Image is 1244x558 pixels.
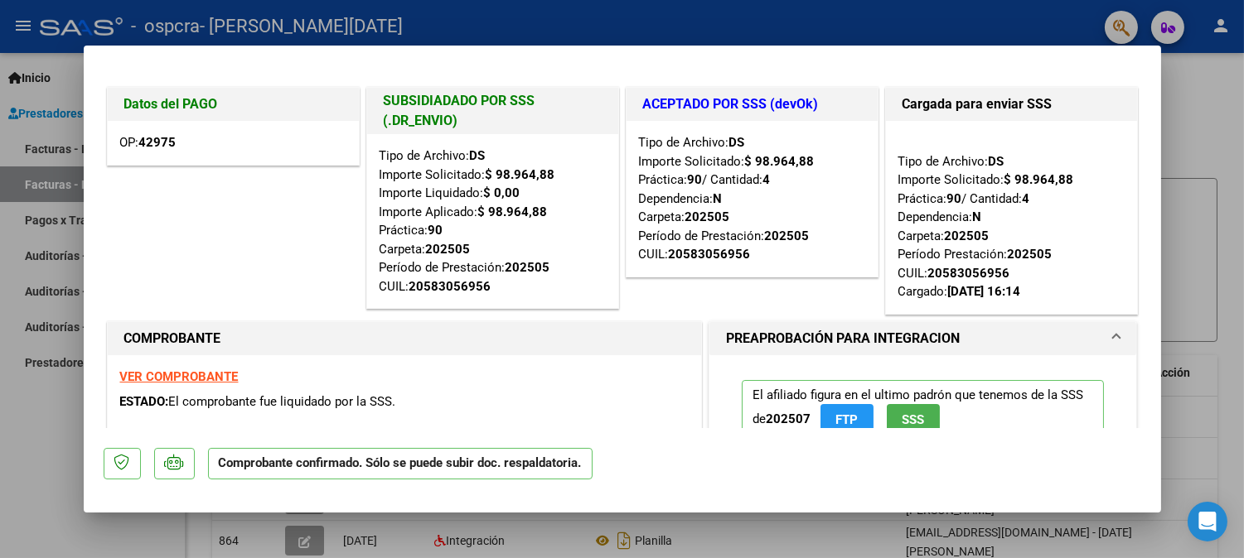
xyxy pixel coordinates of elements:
strong: 90 [947,191,962,206]
strong: N [973,209,982,224]
mat-expansion-panel-header: PREAPROBACIÓN PARA INTEGRACION [709,322,1137,355]
strong: 90 [688,172,703,187]
span: ESTADO: [120,394,169,409]
strong: $ 98.964,88 [745,154,815,169]
span: FTP [835,412,858,427]
div: 20583056956 [669,245,751,264]
span: SSS [902,412,924,427]
strong: $ 98.964,88 [486,167,555,182]
div: 20583056956 [928,264,1010,283]
h1: Cargada para enviar SSS [903,94,1121,114]
button: SSS [887,404,940,435]
strong: 202505 [945,228,990,243]
strong: DS [989,154,1004,169]
strong: 202505 [1008,247,1053,262]
p: El afiliado figura en el ultimo padrón que tenemos de la SSS de [742,380,1105,442]
strong: $ 98.964,88 [1004,172,1074,187]
strong: 42975 [139,135,177,150]
h1: ACEPTADO POR SSS (devOk) [643,94,861,114]
button: FTP [820,404,874,435]
div: Open Intercom Messenger [1188,502,1227,541]
strong: DS [470,148,486,163]
strong: [DATE] 16:14 [948,284,1021,299]
h1: Datos del PAGO [124,94,342,114]
div: 20583056956 [409,277,491,296]
strong: COMPROBANTE [124,330,221,346]
strong: $ 0,00 [484,185,520,200]
strong: 4 [1023,191,1030,206]
span: El comprobante fue liquidado por la SSS. [169,394,396,409]
strong: 202505 [426,242,471,257]
span: OP: [120,135,177,150]
strong: N [714,191,723,206]
h1: PREAPROBACIÓN PARA INTEGRACION [726,329,960,349]
strong: 202505 [765,228,810,243]
strong: 202507 [766,411,811,426]
div: Tipo de Archivo: Importe Solicitado: Práctica: / Cantidad: Dependencia: Carpeta: Período de Prest... [639,133,865,264]
strong: 90 [428,223,443,238]
strong: 202505 [685,209,730,224]
a: VER COMPROBANTE [120,369,239,384]
div: Tipo de Archivo: Importe Solicitado: Importe Liquidado: Importe Aplicado: Práctica: Carpeta: Perí... [380,147,606,296]
div: Tipo de Archivo: Importe Solicitado: Práctica: / Cantidad: Dependencia: Carpeta: Período Prestaci... [898,133,1125,301]
h1: SUBSIDIADADO POR SSS (.DR_ENVIO) [384,91,602,131]
strong: $ 98.964,88 [478,204,548,219]
strong: 4 [763,172,771,187]
p: Comprobante confirmado. Sólo se puede subir doc. respaldatoria. [208,448,593,480]
strong: 202505 [506,260,550,275]
strong: DS [729,135,745,150]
